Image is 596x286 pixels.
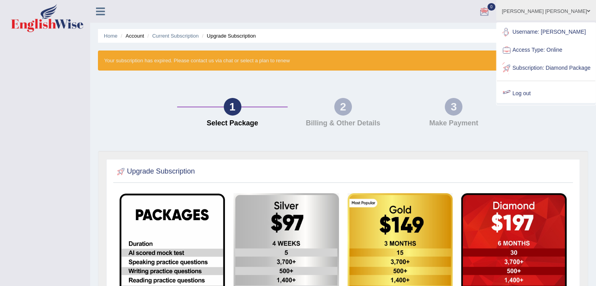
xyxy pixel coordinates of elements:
[224,98,241,116] div: 1
[119,32,144,40] li: Account
[152,33,199,39] a: Current Subscription
[402,119,505,127] h4: Make Payment
[487,3,495,11] span: 0
[497,59,595,77] a: Subscription: Diamond Package
[497,41,595,59] a: Access Type: Online
[334,98,352,116] div: 2
[200,32,256,40] li: Upgrade Subscription
[115,166,195,177] h2: Upgrade Subscription
[181,119,284,127] h4: Select Package
[445,98,462,116] div: 3
[497,85,595,103] a: Log out
[104,33,118,39] a: Home
[292,119,394,127] h4: Billing & Other Details
[497,23,595,41] a: Username: [PERSON_NAME]
[98,51,588,71] div: Your subscription has expired. Please contact us via chat or select a plan to renew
